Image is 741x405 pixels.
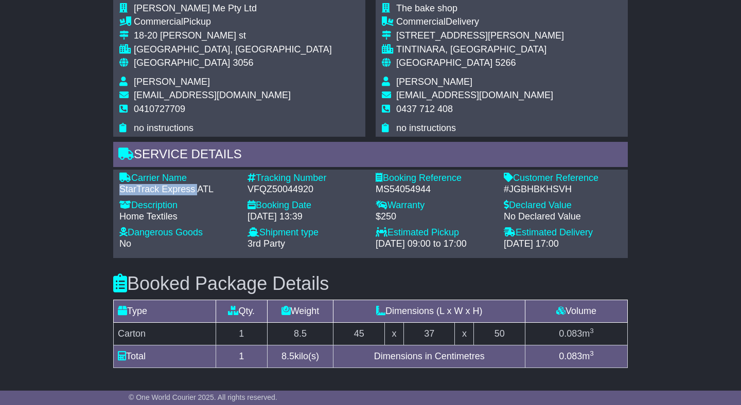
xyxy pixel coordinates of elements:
span: The bake shop [396,3,457,13]
div: No Declared Value [504,211,622,223]
td: x [385,323,404,345]
td: Dimensions in Centimetres [333,345,525,368]
div: TINTINARA, [GEOGRAPHIC_DATA] [396,44,564,56]
div: Booking Date [248,200,365,211]
span: No [119,238,131,249]
td: 37 [403,323,455,345]
div: [STREET_ADDRESS][PERSON_NAME] [396,30,564,42]
td: m [525,345,627,368]
div: [DATE] 09:00 to 17:00 [376,238,493,250]
span: 0437 712 408 [396,104,453,114]
div: [DATE] 13:39 [248,211,365,223]
div: Declared Value [504,200,622,211]
div: Pickup [134,16,332,28]
div: Description [119,200,237,211]
span: 0.083 [559,328,582,339]
div: Estimated Delivery [504,227,622,238]
span: 8.5 [281,351,294,361]
div: Shipment type [248,227,365,238]
td: m [525,323,627,345]
div: Tracking Number [248,173,365,184]
div: MS54054944 [376,184,493,195]
span: 5266 [495,58,516,68]
td: Type [114,300,216,323]
div: Estimated Pickup [376,227,493,238]
td: Carton [114,323,216,345]
td: 1 [216,323,268,345]
div: Carrier Name [119,173,237,184]
td: kilo(s) [267,345,333,368]
div: Customer Reference [504,173,622,184]
span: Commercial [134,16,183,27]
td: Qty. [216,300,268,323]
div: Booking Reference [376,173,493,184]
span: 3056 [233,58,253,68]
td: 1 [216,345,268,368]
sup: 3 [590,327,594,335]
span: no instructions [396,123,456,133]
td: 50 [474,323,525,345]
div: 18-20 [PERSON_NAME] st [134,30,332,42]
span: [EMAIL_ADDRESS][DOMAIN_NAME] [134,90,291,100]
span: 0410727709 [134,104,185,114]
span: [GEOGRAPHIC_DATA] [396,58,492,68]
sup: 3 [590,349,594,357]
div: #JGBHBKHSVH [504,184,622,195]
span: [PERSON_NAME] [134,77,210,87]
div: VFQZ50044920 [248,184,365,195]
td: Dimensions (L x W x H) [333,300,525,323]
span: [EMAIL_ADDRESS][DOMAIN_NAME] [396,90,553,100]
span: 0.083 [559,351,582,361]
div: Warranty [376,200,493,211]
td: Volume [525,300,627,323]
div: Dangerous Goods [119,227,237,238]
div: [GEOGRAPHIC_DATA], [GEOGRAPHIC_DATA] [134,44,332,56]
span: [PERSON_NAME] [396,77,472,87]
span: © One World Courier 2025. All rights reserved. [129,393,277,401]
h3: Booked Package Details [113,273,628,294]
span: Commercial [396,16,446,27]
div: $250 [376,211,493,223]
div: Service Details [113,142,628,170]
td: x [455,323,474,345]
div: Delivery [396,16,564,28]
td: Weight [267,300,333,323]
div: StarTrack Express ATL [119,184,237,195]
div: Home Textiles [119,211,237,223]
span: no instructions [134,123,193,133]
div: [DATE] 17:00 [504,238,622,250]
td: 8.5 [267,323,333,345]
td: 45 [333,323,385,345]
span: [PERSON_NAME] Me Pty Ltd [134,3,257,13]
td: Total [114,345,216,368]
span: [GEOGRAPHIC_DATA] [134,58,230,68]
span: 3rd Party [248,238,285,249]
